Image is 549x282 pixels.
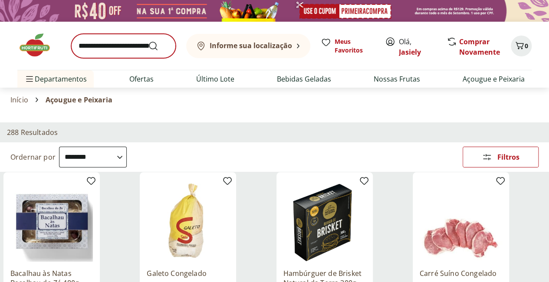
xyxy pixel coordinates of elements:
span: Olá, [399,36,437,57]
button: Menu [24,69,35,89]
span: Açougue e Peixaria [46,96,112,104]
button: Filtros [463,147,539,167]
a: Nossas Frutas [374,74,420,84]
a: Comprar Novamente [459,37,500,57]
a: Ofertas [129,74,154,84]
img: Bacalhau às Natas Bacalhau do Zé 480g [10,179,93,262]
img: Carré Suíno Congelado [420,179,502,262]
b: Informe sua localização [210,41,292,50]
button: Submit Search [148,41,169,51]
span: Meus Favoritos [335,37,375,55]
a: Bebidas Geladas [277,74,331,84]
a: Meus Favoritos [321,37,375,55]
span: Filtros [497,154,519,161]
svg: Abrir Filtros [482,152,492,162]
img: Hortifruti [17,32,61,58]
span: Departamentos [24,69,87,89]
span: 0 [525,42,528,50]
a: Jasiely [399,47,421,57]
a: Açougue e Peixaria [463,74,525,84]
button: Carrinho [511,36,532,56]
button: Informe sua localização [186,34,310,58]
label: Ordernar por [10,152,56,162]
a: Último Lote [196,74,234,84]
img: Hambúrguer de Brisket Natural da Terra 300g [283,179,366,262]
a: Início [10,96,28,104]
input: search [71,34,176,58]
img: Galeto Congelado [147,179,229,262]
h2: 288 Resultados [7,128,58,137]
